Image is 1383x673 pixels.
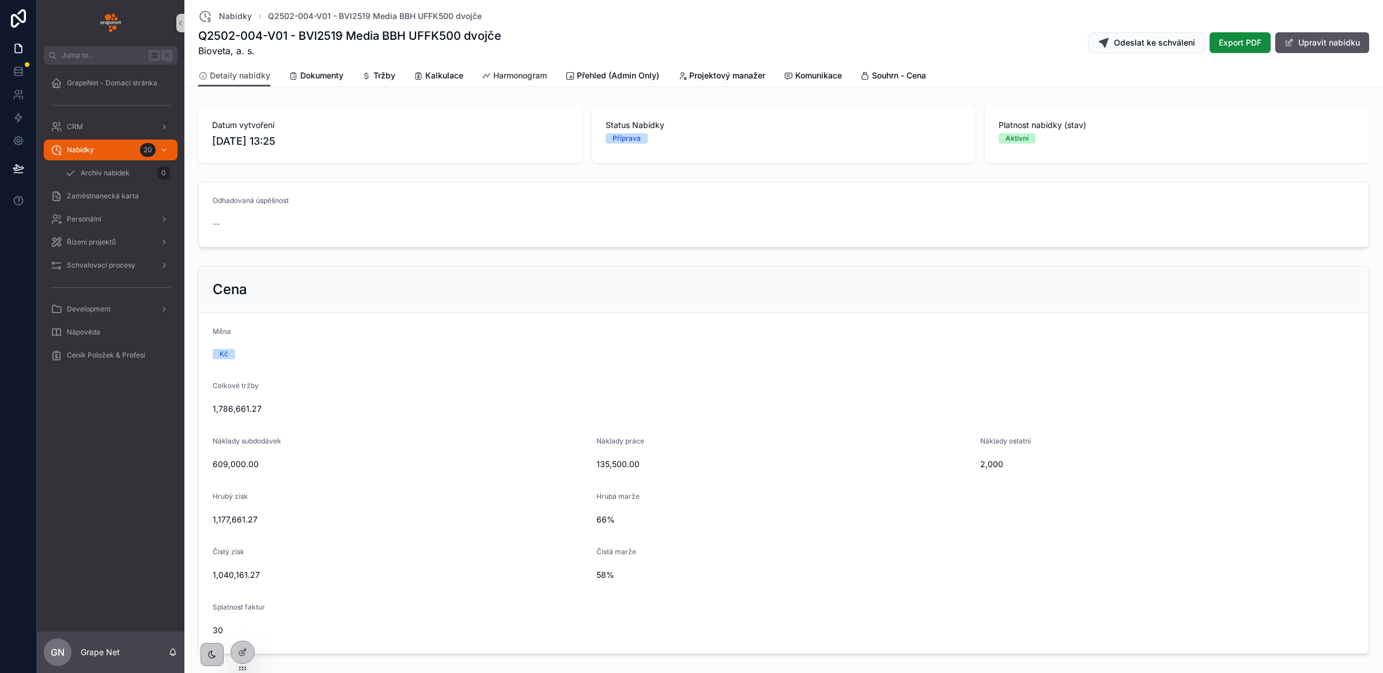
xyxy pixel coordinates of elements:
[44,186,177,206] a: Zaměstnanecká karta
[268,10,482,22] a: Q2502-004-V01 - BVI2519 Media BBH UFFK500 dvojče
[198,9,252,23] a: Nabídky
[67,238,116,247] span: Řízení projektů
[220,349,228,359] div: Kč
[198,44,501,58] span: Bioveta, a. s.
[784,65,842,88] a: Komunikace
[872,70,926,81] span: Souhrn - Cena
[689,70,765,81] span: Projektový manažer
[100,14,121,32] img: App logo
[213,547,244,556] span: Čistý zisk
[44,345,177,366] a: Ceník Položek & Profesí
[44,255,177,276] a: Schvalovací procesy
[300,70,343,81] span: Dokumenty
[213,218,220,230] span: --
[289,65,343,88] a: Dokumenty
[44,116,177,137] a: CRM
[425,70,463,81] span: Kalkulace
[213,625,492,636] span: 30
[213,437,281,445] span: Náklady subdodávek
[1210,32,1271,53] button: Export PDF
[795,70,842,81] span: Komunikace
[140,143,156,157] div: 20
[1219,37,1261,48] span: Export PDF
[81,168,130,178] span: Archív nabídek
[1088,32,1205,53] button: Odeslat ke schválení
[62,51,144,60] span: Jump to...
[1114,37,1195,48] span: Odeslat ke schválení
[980,458,1355,470] span: 2,000
[213,569,587,581] span: 1,040,161.27
[44,140,177,160] a: Nabídky20
[37,65,184,381] div: scrollable content
[213,492,248,501] span: Hrubý zisk
[482,65,547,88] a: Harmonogram
[999,119,1355,131] span: Platnost nabídky (stav)
[213,196,289,205] span: Odhadovaná úspěšnost
[213,327,231,336] span: Měna
[44,299,177,319] a: Development
[44,322,177,343] a: Nápověda
[67,145,94,155] span: Nabídky
[1275,32,1369,53] button: Upravit nabídku
[596,458,971,470] span: 135,500.00
[213,603,265,611] span: Splatnost faktur
[1006,133,1029,144] div: Aktivní
[44,209,177,230] a: Personální
[565,65,659,88] a: Přehled (Admin Only)
[213,280,247,299] h2: Cena
[213,514,587,525] span: 1,177,661.27
[58,163,177,183] a: Archív nabídek0
[157,166,171,180] div: 0
[606,119,962,131] span: Status Nabídky
[493,70,547,81] span: Harmonogram
[213,403,1355,415] span: 1,786,661.27
[596,437,644,445] span: Náklady práce
[67,304,111,314] span: Development
[67,215,101,224] span: Personální
[210,70,270,81] span: Detaily nabídky
[362,65,395,88] a: Tržby
[44,46,177,65] button: Jump to...K
[213,381,259,390] span: Celkové tržby
[213,458,587,470] span: 609,000.00
[51,645,65,659] span: GN
[44,232,177,253] a: Řízení projektů
[198,65,270,87] a: Detaily nabídky
[860,65,926,88] a: Souhrn - Cena
[163,51,172,60] span: K
[596,547,636,556] span: Čistá marže
[67,351,145,360] span: Ceník Položek & Profesí
[67,122,83,131] span: CRM
[414,65,463,88] a: Kalkulace
[596,569,1163,581] span: 58%
[212,133,569,149] span: [DATE] 13:25
[678,65,765,88] a: Projektový manažer
[373,70,395,81] span: Tržby
[67,328,100,337] span: Nápověda
[596,492,640,501] span: Hrubá marže
[613,133,641,144] div: Příprava
[81,646,120,658] p: Grape Net
[67,191,139,201] span: Zaměstnanecká karta
[219,10,252,22] span: Nabídky
[980,437,1031,445] span: Náklady ostatní
[44,73,177,93] a: GrapeNet - Domací stránka
[596,514,1163,525] span: 66%
[577,70,659,81] span: Přehled (Admin Only)
[67,261,135,270] span: Schvalovací procesy
[198,28,501,44] h1: Q2502-004-V01 - BVI2519 Media BBH UFFK500 dvojče
[212,119,569,131] span: Datum vytvoření
[67,78,157,88] span: GrapeNet - Domací stránka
